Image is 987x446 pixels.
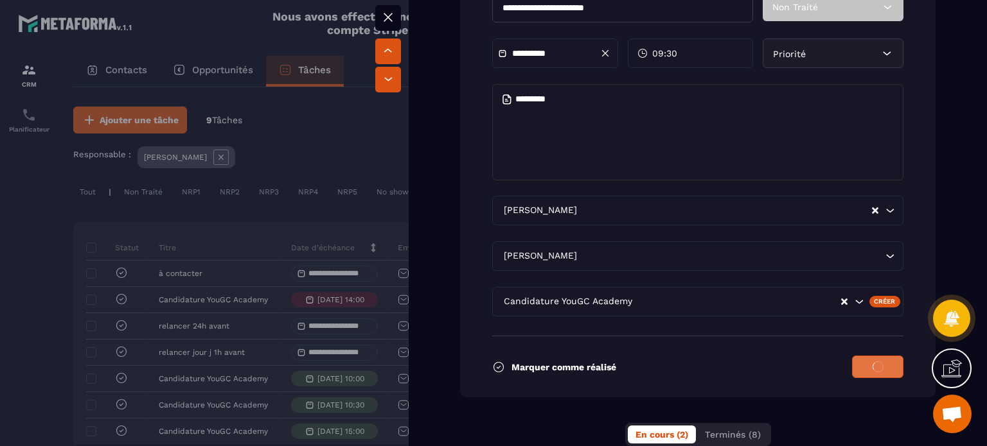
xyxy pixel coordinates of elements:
[697,425,769,443] button: Terminés (8)
[772,2,818,12] span: Non Traité
[501,203,580,218] span: [PERSON_NAME]
[501,295,635,309] span: Candidature YouGC Academy
[492,241,903,271] div: Search for option
[841,297,848,307] button: Clear Selected
[636,429,688,440] span: En cours (2)
[628,425,696,443] button: En cours (2)
[580,249,882,263] input: Search for option
[773,49,806,59] span: Priorité
[501,249,580,263] span: [PERSON_NAME]
[872,206,878,216] button: Clear Selected
[580,203,871,218] input: Search for option
[705,429,761,440] span: Terminés (8)
[652,47,677,60] span: 09:30
[869,296,901,307] div: Créer
[492,287,903,316] div: Search for option
[511,362,616,372] p: Marquer comme réalisé
[492,196,903,225] div: Search for option
[933,395,972,433] a: Ouvrir le chat
[635,295,840,309] input: Search for option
